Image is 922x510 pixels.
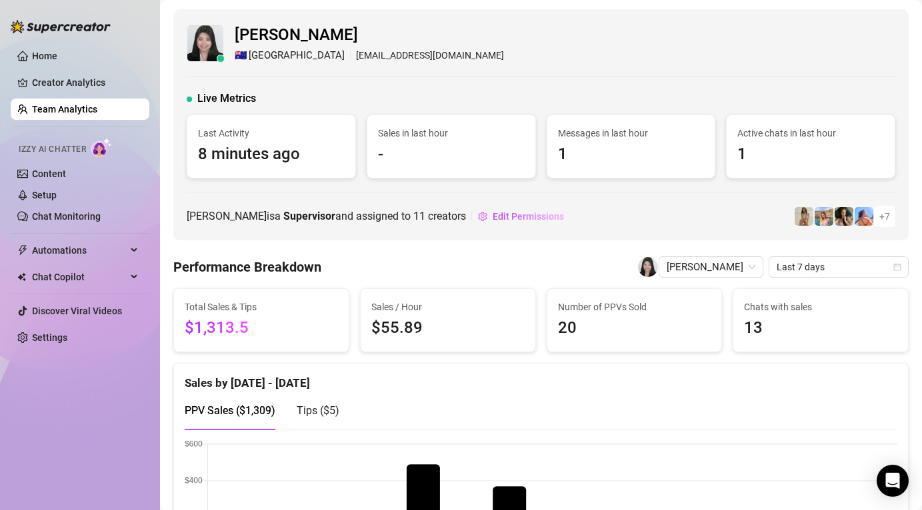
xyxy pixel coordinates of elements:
span: + 7 [879,209,890,224]
span: Edit Permissions [493,211,564,222]
img: Marabest [815,207,833,226]
span: Automations [32,240,127,261]
img: AI Chatter [91,138,112,157]
span: 8 minutes ago [198,142,345,167]
span: Last Activity [198,126,345,140]
a: Team Analytics [32,104,97,115]
a: Creator Analytics [32,72,139,93]
a: Home [32,51,57,61]
span: Chats with sales [744,300,897,314]
div: [EMAIL_ADDRESS][DOMAIN_NAME] [235,48,504,64]
div: Sales by [DATE] - [DATE] [185,364,897,392]
span: 11 [413,210,425,222]
div: Open Intercom Messenger [877,465,909,497]
img: Johaina Therese Gaspar [187,25,223,61]
span: setting [478,212,487,221]
span: 1 [558,142,705,167]
span: Sales in last hour [378,126,525,140]
img: Allie [835,207,853,226]
span: Chat Copilot [32,266,127,288]
b: Supervisor [283,210,335,222]
a: Discover Viral Videos [32,306,122,316]
span: $55.89 [371,316,525,341]
button: Edit Permissions [477,206,565,227]
span: Tips ( $5 ) [297,404,339,417]
span: [PERSON_NAME] is a and assigned to creators [187,208,466,224]
a: Chat Monitoring [32,211,101,222]
span: thunderbolt [17,245,28,256]
span: 13 [744,316,897,341]
span: calendar [893,263,901,271]
span: Total Sales & Tips [185,300,338,314]
a: Content [32,168,66,179]
span: Live Metrics [197,91,256,107]
span: Last 7 days [777,257,901,277]
span: Izzy AI Chatter [19,143,86,156]
span: - [378,142,525,167]
a: Settings [32,332,67,343]
span: Messages in last hour [558,126,705,140]
span: 1 [737,142,884,167]
img: Johaina Therese Gaspar [638,257,658,277]
span: 20 [558,316,711,341]
img: OLIVIA [855,207,873,226]
span: $1,313.5 [185,316,338,341]
img: logo-BBDzfeDw.svg [11,20,111,33]
span: [GEOGRAPHIC_DATA] [249,48,345,64]
span: [PERSON_NAME] [235,23,504,48]
span: Active chats in last hour [737,126,884,140]
span: 🇦🇺 [235,48,247,64]
span: PPV Sales ( $1,309 ) [185,404,275,417]
a: Setup [32,190,57,200]
img: Chat Copilot [17,272,26,282]
h4: Performance Breakdown [173,258,321,276]
span: Johaina Therese Gaspar [667,257,755,277]
span: Number of PPVs Sold [558,300,711,314]
span: Sales / Hour [371,300,525,314]
img: Zoey [795,207,813,226]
